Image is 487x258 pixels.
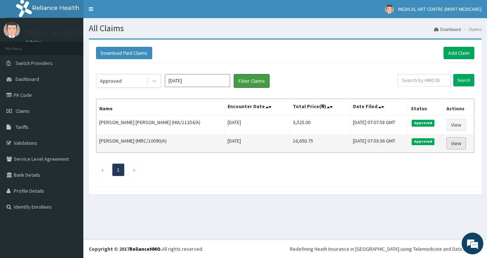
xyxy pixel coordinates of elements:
[42,81,100,154] span: We're online!
[4,177,138,202] textarea: Type your message and hit 'Enter'
[25,29,136,36] p: MEDICAL ART CENTRE (MART MEDICARE)
[453,74,474,86] input: Search
[129,246,161,252] a: RelianceHMO
[446,137,466,150] a: View
[119,4,136,21] div: Minimize live chat window
[225,99,290,116] th: Encounter Date
[350,115,408,134] td: [DATE] 07:07:58 GMT
[462,26,482,32] li: Claims
[4,22,20,38] img: User Image
[101,167,104,173] a: Previous page
[117,167,120,173] a: Page 1 is your current page
[444,47,474,59] a: Add Claim
[446,119,466,131] a: View
[89,24,482,33] h1: All Claims
[16,124,29,130] span: Tariffs
[290,115,350,134] td: 3,525.00
[443,99,474,116] th: Actions
[397,74,451,86] input: Search by HMO ID
[225,115,290,134] td: [DATE]
[16,76,39,82] span: Dashboard
[385,5,394,14] img: User Image
[133,167,136,173] a: Next page
[398,6,482,12] span: MEDICAL ART CENTRE (MART MEDICARE)
[96,47,152,59] button: Download Paid Claims
[350,99,408,116] th: Date Filed
[225,134,290,153] td: [DATE]
[165,74,230,87] input: Select Month and Year
[100,77,122,85] div: Approved
[16,108,30,114] span: Claims
[434,26,461,32] a: Dashboard
[83,239,487,258] footer: All rights reserved.
[408,99,444,116] th: Status
[350,134,408,153] td: [DATE] 07:03:36 GMT
[38,41,122,50] div: Chat with us now
[96,115,225,134] td: [PERSON_NAME] [PERSON_NAME] (HIA/11254/A)
[13,36,29,54] img: d_794563401_company_1708531726252_794563401
[89,246,162,252] strong: Copyright © 2017 .
[412,120,434,126] span: Approved
[16,60,53,66] span: Switch Providers
[412,138,434,145] span: Approved
[96,134,225,153] td: [PERSON_NAME] (MRC/10090/A)
[25,40,43,45] a: Online
[290,245,482,253] div: Redefining Heath Insurance in [GEOGRAPHIC_DATA] using Telemedicine and Data Science!
[290,99,350,116] th: Total Price(₦)
[96,99,225,116] th: Name
[290,134,350,153] td: 16,693.75
[234,74,270,88] button: Filter Claims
